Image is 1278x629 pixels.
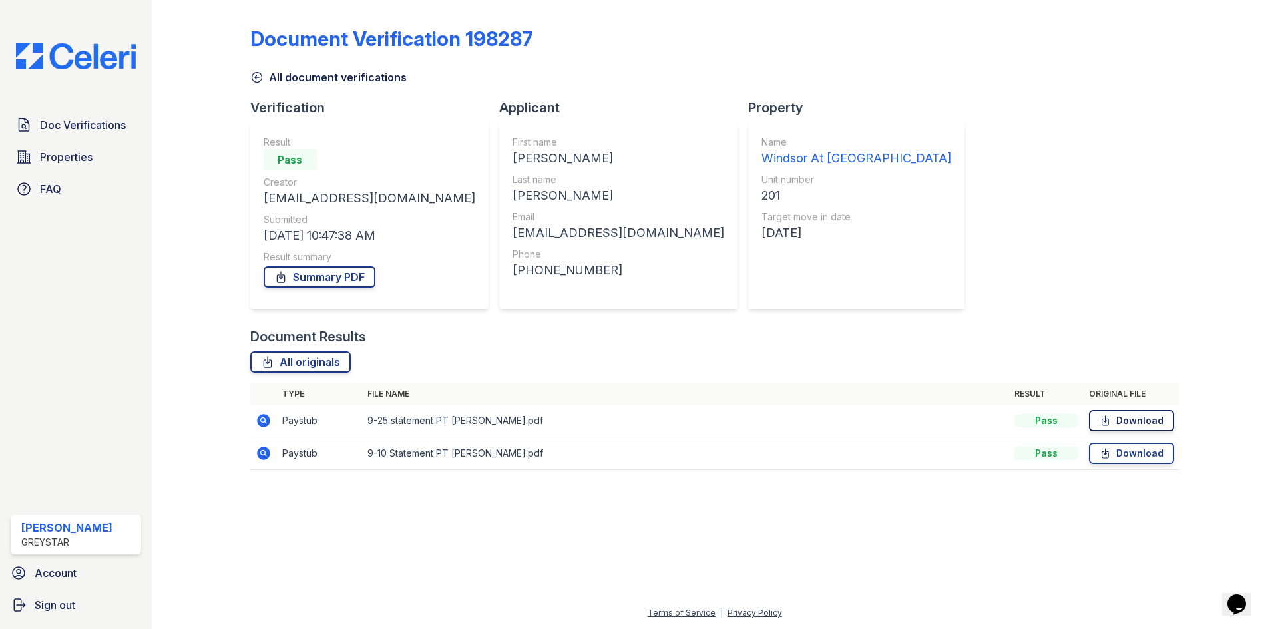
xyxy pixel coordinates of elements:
div: [EMAIL_ADDRESS][DOMAIN_NAME] [264,189,475,208]
a: Summary PDF [264,266,375,288]
div: Document Results [250,327,366,346]
div: Document Verification 198287 [250,27,533,51]
span: Doc Verifications [40,117,126,133]
div: 201 [761,186,951,205]
a: Name Windsor At [GEOGRAPHIC_DATA] [761,136,951,168]
a: Terms of Service [648,608,716,618]
td: 9-10 Statement PT [PERSON_NAME].pdf [362,437,1009,470]
div: First name [513,136,724,149]
div: Email [513,210,724,224]
div: Submitted [264,213,475,226]
a: FAQ [11,176,141,202]
div: [PERSON_NAME] [21,520,112,536]
div: Result [264,136,475,149]
div: | [720,608,723,618]
div: [DATE] [761,224,951,242]
span: Properties [40,149,93,165]
div: Name [761,136,951,149]
td: 9-25 statement PT [PERSON_NAME].pdf [362,405,1009,437]
div: [EMAIL_ADDRESS][DOMAIN_NAME] [513,224,724,242]
div: [PERSON_NAME] [513,186,724,205]
div: Last name [513,173,724,186]
a: Sign out [5,592,146,618]
span: Account [35,565,77,581]
a: Doc Verifications [11,112,141,138]
a: Privacy Policy [728,608,782,618]
th: Type [277,383,362,405]
div: Pass [264,149,317,170]
a: All originals [250,351,351,373]
iframe: chat widget [1222,576,1265,616]
span: Sign out [35,597,75,613]
td: Paystub [277,405,362,437]
a: All document verifications [250,69,407,85]
a: Properties [11,144,141,170]
div: Pass [1014,447,1078,460]
th: File name [362,383,1009,405]
div: Applicant [499,99,748,117]
div: Property [748,99,975,117]
img: CE_Logo_Blue-a8612792a0a2168367f1c8372b55b34899dd931a85d93a1a3d3e32e68fde9ad4.png [5,43,146,69]
div: Result summary [264,250,475,264]
span: FAQ [40,181,61,197]
div: Unit number [761,173,951,186]
th: Result [1009,383,1084,405]
div: Windsor At [GEOGRAPHIC_DATA] [761,149,951,168]
div: [PHONE_NUMBER] [513,261,724,280]
a: Download [1089,410,1174,431]
a: Account [5,560,146,586]
a: Download [1089,443,1174,464]
div: Greystar [21,536,112,549]
div: Verification [250,99,499,117]
div: Pass [1014,414,1078,427]
div: [DATE] 10:47:38 AM [264,226,475,245]
div: [PERSON_NAME] [513,149,724,168]
div: Phone [513,248,724,261]
td: Paystub [277,437,362,470]
th: Original file [1084,383,1179,405]
div: Target move in date [761,210,951,224]
div: Creator [264,176,475,189]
